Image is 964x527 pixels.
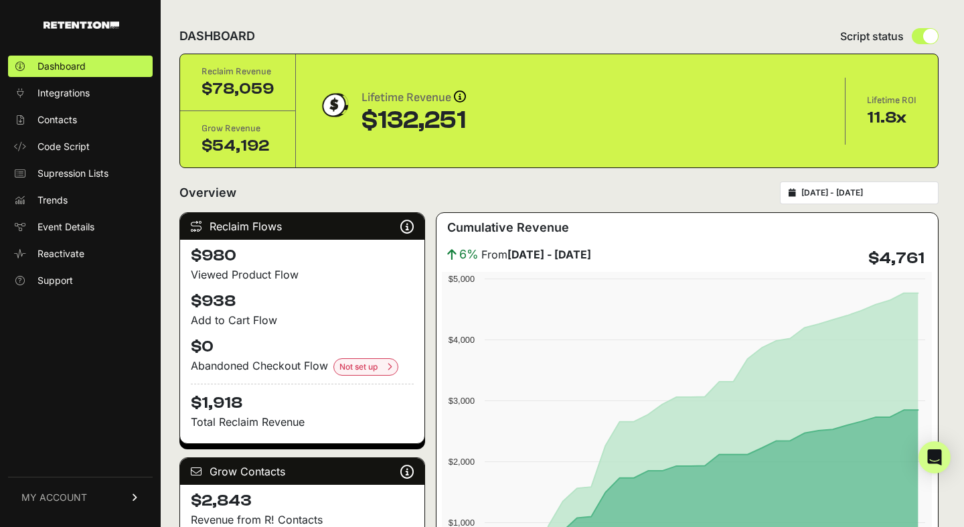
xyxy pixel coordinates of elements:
a: Event Details [8,216,153,238]
span: Script status [840,28,904,44]
h4: $4,761 [868,248,925,269]
a: Code Script [8,136,153,157]
span: Supression Lists [37,167,108,180]
div: $54,192 [202,135,274,157]
h2: DASHBOARD [179,27,255,46]
span: Integrations [37,86,90,100]
div: Open Intercom Messenger [918,441,951,473]
p: Total Reclaim Revenue [191,414,414,430]
a: Contacts [8,109,153,131]
div: Add to Cart Flow [191,312,414,328]
div: Abandoned Checkout Flow [191,358,414,376]
div: Grow Contacts [180,458,424,485]
h4: $0 [191,336,414,358]
div: Reclaim Flows [180,213,424,240]
span: Contacts [37,113,77,127]
span: Reactivate [37,247,84,260]
div: Reclaim Revenue [202,65,274,78]
a: Reactivate [8,243,153,265]
h3: Cumulative Revenue [447,218,569,237]
h2: Overview [179,183,236,202]
span: Dashboard [37,60,86,73]
a: Support [8,270,153,291]
img: Retention.com [44,21,119,29]
text: $5,000 [449,274,475,284]
a: Integrations [8,82,153,104]
text: $4,000 [449,335,475,345]
h4: $938 [191,291,414,312]
text: $2,000 [449,457,475,467]
div: Viewed Product Flow [191,267,414,283]
strong: [DATE] - [DATE] [507,248,591,261]
h4: $980 [191,245,414,267]
div: Lifetime ROI [867,94,916,107]
span: 6% [459,245,479,264]
span: Support [37,274,73,287]
h4: $1,918 [191,384,414,414]
div: $78,059 [202,78,274,100]
a: MY ACCOUNT [8,477,153,518]
span: Event Details [37,220,94,234]
h4: $2,843 [191,490,414,512]
div: 11.8x [867,107,916,129]
span: MY ACCOUNT [21,491,87,504]
span: Code Script [37,140,90,153]
a: Trends [8,190,153,211]
span: From [481,246,591,262]
img: dollar-coin-05c43ed7efb7bc0c12610022525b4bbbb207c7efeef5aecc26f025e68dcafac9.png [317,88,351,122]
a: Dashboard [8,56,153,77]
text: $3,000 [449,396,475,406]
div: Lifetime Revenue [361,88,466,107]
div: Grow Revenue [202,122,274,135]
span: Trends [37,194,68,207]
div: $132,251 [361,107,466,134]
a: Supression Lists [8,163,153,184]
